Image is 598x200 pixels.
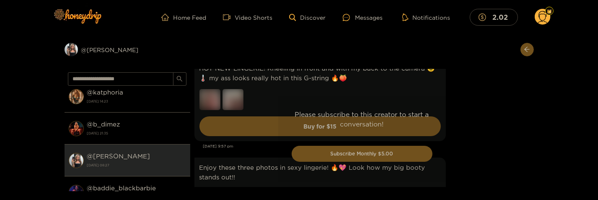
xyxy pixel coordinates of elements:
img: Fan Level [547,9,552,14]
p: Please subscribe to this creator to start a conversation! [292,110,432,129]
span: arrow-left [524,46,530,53]
div: Messages [343,13,383,22]
span: home [161,13,173,21]
strong: @ katphoria [87,89,124,96]
mark: 2.02 [491,13,509,21]
img: conversation [69,185,84,200]
img: conversation [69,121,84,136]
strong: @ b_dimez [87,121,120,128]
a: Video Shorts [223,13,272,21]
a: Home Feed [161,13,206,21]
a: Discover [289,14,326,21]
strong: [DATE] 21:35 [87,129,186,137]
strong: @ baddie_blackbarbie [87,184,156,192]
div: @[PERSON_NAME] [65,43,190,56]
strong: @ [PERSON_NAME] [87,153,150,160]
span: search [176,76,183,83]
img: conversation [69,153,84,168]
img: conversation [69,89,84,104]
button: Notifications [400,13,453,21]
button: 2.02 [470,9,518,25]
span: dollar [479,13,490,21]
strong: [DATE] 14:23 [87,97,186,105]
strong: [DATE] 08:27 [87,161,186,169]
button: search [173,72,186,86]
button: arrow-left [520,43,534,56]
button: Subscribe Monthly $5.00 [292,146,432,162]
span: video-camera [223,13,235,21]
